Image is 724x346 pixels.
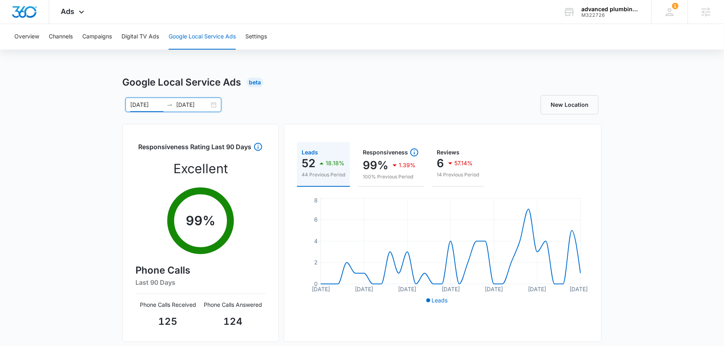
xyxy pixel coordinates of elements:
p: 99% [363,159,388,172]
h1: Google Local Service Ads [122,75,241,90]
p: 1.39% [399,162,416,168]
h3: Responsiveness Rating Last 90 Days [139,142,252,156]
button: Overview [14,24,39,50]
p: 14 Previous Period [437,171,479,178]
a: New Location [541,95,599,114]
tspan: [DATE] [398,286,417,292]
tspan: 8 [314,197,318,204]
p: 100% Previous Period [363,173,419,180]
tspan: [DATE] [312,286,330,292]
tspan: [DATE] [570,286,588,292]
button: Google Local Service Ads [169,24,236,50]
tspan: 6 [314,216,318,223]
tspan: 4 [314,238,318,244]
p: 44 Previous Period [302,171,345,178]
div: Leads [302,150,345,155]
span: swap-right [167,102,173,108]
tspan: 0 [314,280,318,287]
p: Phone Calls Answered [201,300,266,309]
button: Digital TV Ads [121,24,159,50]
span: Ads [61,7,75,16]
span: Leads [432,297,448,304]
h6: Last 90 Days [135,278,266,287]
button: Settings [245,24,267,50]
input: Start date [130,100,163,109]
div: Reviews [437,150,479,155]
input: End date [176,100,209,109]
p: Excellent [173,159,228,178]
div: Responsiveness [363,148,419,157]
p: 99 % [186,211,215,230]
div: account id [581,12,640,18]
p: Phone Calls Received [135,300,201,309]
p: 57.14% [454,160,473,166]
span: 1 [672,3,678,9]
p: 18.18% [326,160,344,166]
tspan: [DATE] [355,286,373,292]
div: account name [581,6,640,12]
tspan: [DATE] [485,286,503,292]
tspan: [DATE] [442,286,460,292]
h4: Phone Calls [135,263,266,278]
tspan: [DATE] [528,286,547,292]
tspan: 2 [314,259,318,266]
p: 52 [302,157,315,170]
button: Campaigns [82,24,112,50]
p: 125 [135,314,201,329]
button: Channels [49,24,73,50]
span: to [167,102,173,108]
div: notifications count [672,3,678,9]
p: 6 [437,157,444,170]
div: Beta [247,78,263,87]
p: 124 [201,314,266,329]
